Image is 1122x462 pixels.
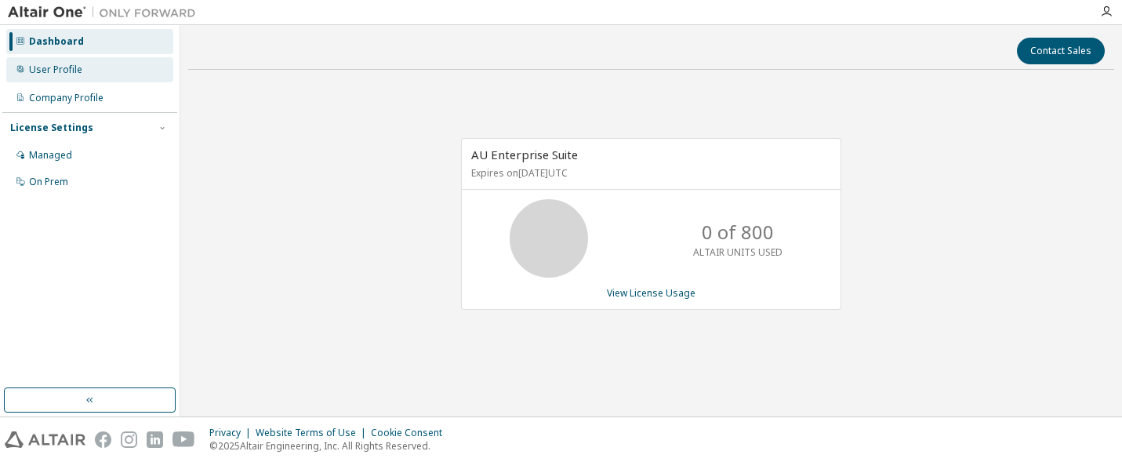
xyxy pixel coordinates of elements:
p: Expires on [DATE] UTC [471,166,827,180]
div: Company Profile [29,92,103,104]
div: User Profile [29,64,82,76]
img: linkedin.svg [147,431,163,448]
img: Altair One [8,5,204,20]
p: © 2025 Altair Engineering, Inc. All Rights Reserved. [209,439,452,453]
div: Cookie Consent [371,427,452,439]
div: Managed [29,149,72,162]
button: Contact Sales [1017,38,1105,64]
img: youtube.svg [172,431,195,448]
img: facebook.svg [95,431,111,448]
div: License Settings [10,122,93,134]
div: Dashboard [29,35,84,48]
img: instagram.svg [121,431,137,448]
a: View License Usage [607,286,695,300]
div: Privacy [209,427,256,439]
span: AU Enterprise Suite [471,147,578,162]
div: On Prem [29,176,68,188]
div: Website Terms of Use [256,427,371,439]
p: ALTAIR UNITS USED [693,246,782,259]
p: 0 of 800 [702,219,774,246]
img: altair_logo.svg [5,431,85,448]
